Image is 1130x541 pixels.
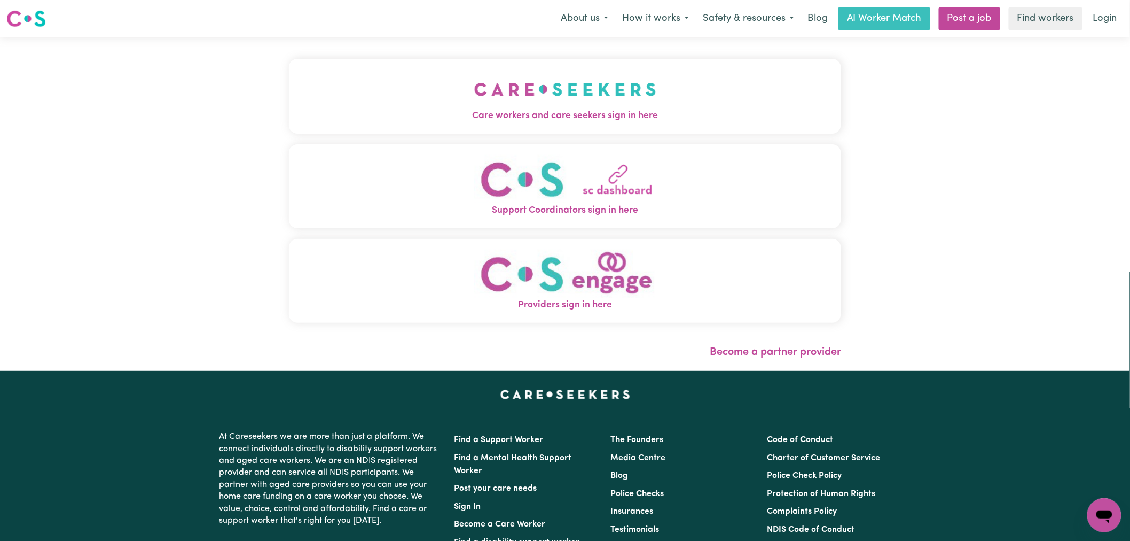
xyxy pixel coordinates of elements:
[710,347,841,358] a: Become a partner provider
[615,7,696,30] button: How it works
[454,503,481,511] a: Sign In
[767,507,837,516] a: Complaints Policy
[610,490,664,498] a: Police Checks
[454,484,537,493] a: Post your care needs
[289,204,841,218] span: Support Coordinators sign in here
[767,525,855,534] a: NDIS Code of Conduct
[219,427,441,531] p: At Careseekers we are more than just a platform. We connect individuals directly to disability su...
[454,520,545,529] a: Become a Care Worker
[696,7,801,30] button: Safety & resources
[939,7,1000,30] a: Post a job
[500,390,630,399] a: Careseekers home page
[289,109,841,123] span: Care workers and care seekers sign in here
[289,298,841,312] span: Providers sign in here
[610,507,653,516] a: Insurances
[610,436,663,444] a: The Founders
[1087,498,1121,532] iframe: Button to launch messaging window
[454,436,543,444] a: Find a Support Worker
[838,7,930,30] a: AI Worker Match
[610,454,665,462] a: Media Centre
[767,436,834,444] a: Code of Conduct
[801,7,834,30] a: Blog
[767,454,881,462] a: Charter of Customer Service
[454,454,571,475] a: Find a Mental Health Support Worker
[554,7,615,30] button: About us
[289,59,841,134] button: Care workers and care seekers sign in here
[289,239,841,323] button: Providers sign in here
[767,490,876,498] a: Protection of Human Rights
[1009,7,1082,30] a: Find workers
[767,472,842,480] a: Police Check Policy
[1087,7,1124,30] a: Login
[289,144,841,228] button: Support Coordinators sign in here
[6,9,46,28] img: Careseekers logo
[610,525,659,534] a: Testimonials
[6,6,46,31] a: Careseekers logo
[610,472,628,480] a: Blog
